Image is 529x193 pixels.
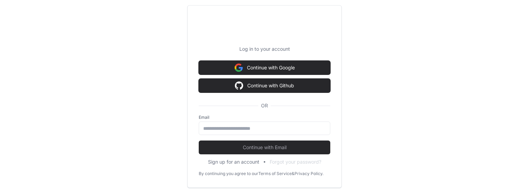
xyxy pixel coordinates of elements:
button: Sign up for an account [208,158,259,165]
a: Terms of Service [258,171,292,176]
label: Email [199,115,330,120]
span: OR [258,102,271,109]
button: Continue with Email [199,141,330,154]
button: Continue with Github [199,79,330,93]
span: Continue with Email [199,144,330,151]
img: Sign in with google [235,79,243,93]
div: By continuing you agree to our [199,171,258,176]
div: & [292,171,294,176]
button: Continue with Google [199,61,330,75]
a: Privacy Policy. [294,171,323,176]
button: Forgot your password? [270,158,321,165]
p: Log in to your account [199,46,330,52]
img: Sign in with google [235,61,243,75]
